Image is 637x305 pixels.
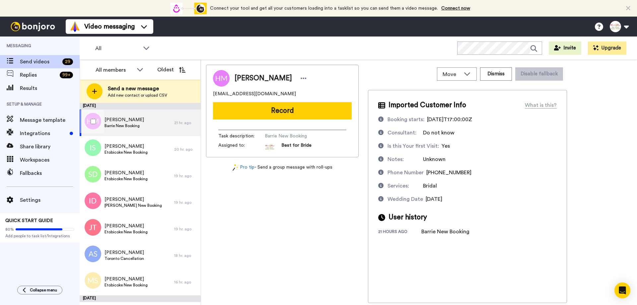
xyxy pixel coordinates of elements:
[388,195,423,203] div: Wedding Date
[588,41,626,55] button: Upgrade
[213,91,296,97] span: [EMAIL_ADDRESS][DOMAIN_NAME]
[20,129,67,137] span: Integrations
[20,143,80,151] span: Share library
[174,253,197,258] div: 18 hr. ago
[174,226,197,232] div: 19 hr. ago
[85,219,101,236] img: jt.png
[20,156,80,164] span: Workspaces
[95,44,140,52] span: All
[5,233,74,239] span: Add people to task list/Integrations
[60,72,73,78] div: 99 +
[174,200,197,205] div: 19 hr. ago
[5,227,14,232] span: 80%
[388,115,424,123] div: Booking starts:
[206,164,359,171] div: - Send a group message with roll-ups
[515,67,563,81] button: Disable fallback
[423,130,455,135] span: Do not know
[235,73,292,83] span: [PERSON_NAME]
[152,63,190,76] button: Oldest
[105,150,148,155] span: Etobicoke New Booking
[281,142,312,152] span: Best for Bride
[218,133,265,139] span: Task description :
[62,58,73,65] div: 29
[20,116,80,124] span: Message template
[70,21,80,32] img: vm-color.svg
[549,41,581,55] button: Invite
[388,129,416,137] div: Consultant:
[105,170,148,176] span: [PERSON_NAME]
[427,117,472,122] span: [DATE]T17:00:00Z
[30,287,57,293] span: Collapse menu
[423,157,446,162] span: Unknown
[213,70,230,87] img: Image of Heather McNutt
[525,101,557,109] div: What is this?
[233,164,254,171] a: Pro tip
[105,143,148,150] span: [PERSON_NAME]
[170,3,207,14] div: animation
[105,196,162,203] span: [PERSON_NAME]
[389,100,466,110] span: Imported Customer Info
[80,295,201,302] div: [DATE]
[8,22,58,31] img: bj-logo-header-white.svg
[426,196,442,202] span: [DATE]
[614,282,630,298] div: Open Intercom Messenger
[96,66,133,74] div: All members
[80,103,201,110] div: [DATE]
[84,22,135,31] span: Video messaging
[20,169,80,177] span: Fallbacks
[105,256,144,261] span: Toronto Cancellation
[265,133,328,139] span: Barrie New Booking
[20,71,57,79] span: Replies
[388,142,439,150] div: Is this Your first Visit:
[233,164,239,171] img: magic-wand.svg
[20,84,80,92] span: Results
[388,169,424,177] div: Phone Number
[85,246,101,262] img: as.png
[20,58,60,66] span: Send videos
[20,196,80,204] span: Settings
[265,142,275,152] img: 91623c71-7e9f-4b80-8d65-0a2994804f61-1625177954.jpg
[174,120,197,125] div: 21 hr. ago
[423,183,437,189] span: Bridal
[218,142,265,152] span: Assigned to:
[210,6,438,11] span: Connect your tool and get all your customers loading into a tasklist so you can send them a video...
[105,116,144,123] span: [PERSON_NAME]
[105,282,148,288] span: Etobicoke New Booking
[174,173,197,179] div: 19 hr. ago
[105,223,148,229] span: [PERSON_NAME]
[108,93,167,98] span: Add new contact or upload CSV
[388,155,404,163] div: Notes:
[85,272,101,289] img: ms.png
[108,85,167,93] span: Send a new message
[5,218,53,223] span: QUICK START GUIDE
[174,279,197,285] div: 16 hr. ago
[105,123,144,128] span: Barrie New Booking
[85,166,101,183] img: sd.png
[480,67,512,81] button: Dismiss
[443,70,460,78] span: Move
[174,147,197,152] div: 20 hr. ago
[378,229,421,236] div: 21 hours ago
[105,249,144,256] span: [PERSON_NAME]
[388,182,409,190] div: Services:
[426,170,471,175] span: [PHONE_NUMBER]
[441,6,470,11] a: Connect now
[105,203,162,208] span: [PERSON_NAME] New Booking
[442,143,450,149] span: Yes
[85,139,101,156] img: is.png
[105,229,148,235] span: Etobicoke New Booking
[105,176,148,182] span: Etobicoke New Booking
[421,228,469,236] div: Barrie New Booking
[213,102,352,119] button: Record
[17,286,62,294] button: Collapse menu
[389,212,427,222] span: User history
[105,276,148,282] span: [PERSON_NAME]
[85,192,101,209] img: id.png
